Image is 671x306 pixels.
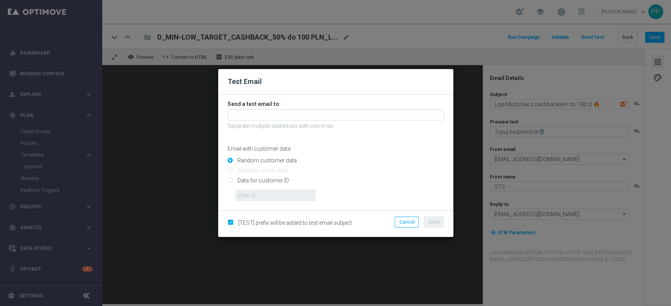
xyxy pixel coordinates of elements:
[228,145,444,152] p: Email with customer data
[228,77,444,86] h2: Test Email
[424,217,443,228] button: Send
[395,217,419,228] button: Cancel
[228,100,444,107] h3: Send a test email to:
[235,157,297,164] label: Random customer data
[228,122,444,129] p: Separate multiple addresses with commas
[235,190,315,201] input: Enter ID
[238,220,352,226] span: [TEST] prefix will be added to test email subject
[428,219,439,225] span: Send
